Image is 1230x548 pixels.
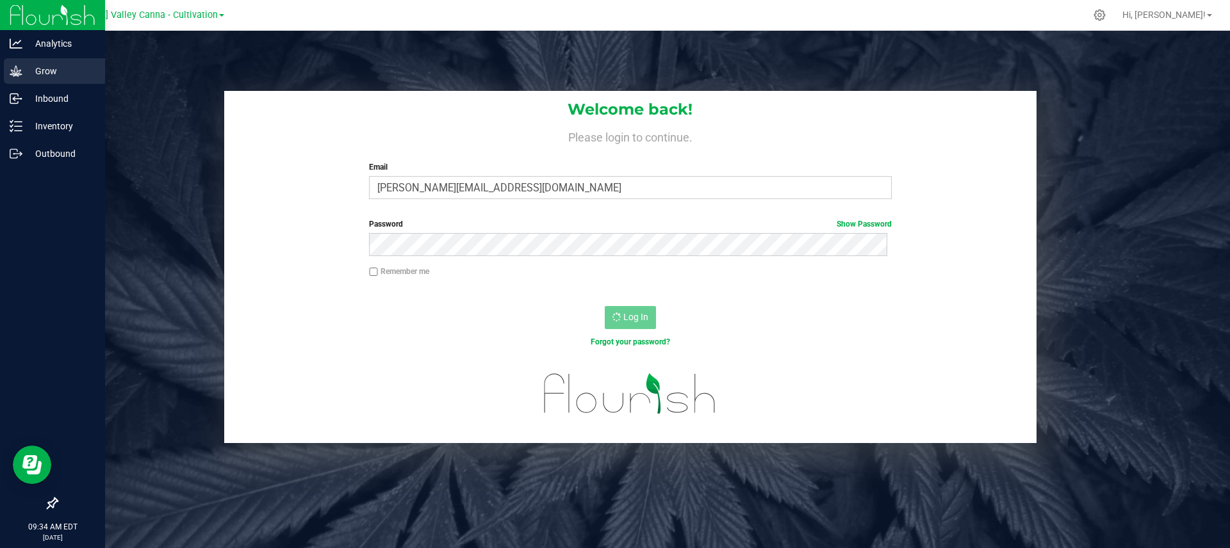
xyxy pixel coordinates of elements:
[10,65,22,77] inline-svg: Grow
[369,161,891,173] label: Email
[623,312,648,322] span: Log In
[22,63,99,79] p: Grow
[22,91,99,106] p: Inbound
[224,101,1037,118] h1: Welcome back!
[22,118,99,134] p: Inventory
[22,36,99,51] p: Analytics
[369,220,403,229] span: Password
[10,37,22,50] inline-svg: Analytics
[1092,9,1108,21] div: Manage settings
[224,128,1037,143] h4: Please login to continue.
[10,92,22,105] inline-svg: Inbound
[22,146,99,161] p: Outbound
[1122,10,1206,20] span: Hi, [PERSON_NAME]!
[837,220,892,229] a: Show Password
[6,533,99,542] p: [DATE]
[591,337,670,346] a: Forgot your password?
[13,446,51,484] iframe: Resource center
[10,120,22,133] inline-svg: Inventory
[369,266,429,277] label: Remember me
[369,268,378,277] input: Remember me
[10,147,22,160] inline-svg: Outbound
[6,521,99,533] p: 09:34 AM EDT
[605,306,656,329] button: Log In
[529,361,732,426] img: flourish_logo.svg
[38,10,218,20] span: [PERSON_NAME] Valley Canna - Cultivation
